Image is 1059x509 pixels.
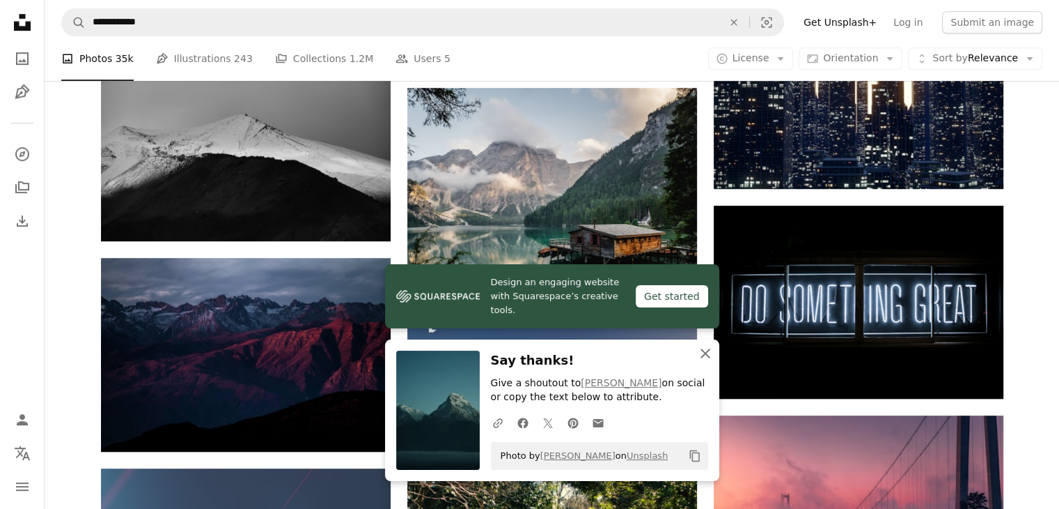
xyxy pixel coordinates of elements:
[581,377,661,388] a: [PERSON_NAME]
[8,140,36,168] a: Explore
[535,409,560,436] a: Share on Twitter
[799,47,902,70] button: Orientation
[8,207,36,235] a: Download History
[101,137,391,150] a: a black and white photo of a snow covered mountain
[491,377,708,404] p: Give a shoutout to on social or copy the text below to attribute.
[8,8,36,39] a: Home — Unsplash
[714,26,1003,190] img: a city at night with a full moon in the background
[714,206,1003,399] img: Do Something Great neon sign
[407,178,697,190] a: brown house near body of water
[885,11,931,33] a: Log in
[8,473,36,501] button: Menu
[627,450,668,461] a: Unsplash
[8,174,36,202] a: Collections
[61,8,784,36] form: Find visuals sitewide
[908,47,1042,70] button: Sort byRelevance
[8,45,36,73] a: Photos
[823,52,878,63] span: Orientation
[708,47,794,70] button: License
[942,11,1042,33] button: Submit an image
[714,101,1003,114] a: a city at night with a full moon in the background
[385,264,719,328] a: Design an engaging website with Squarespace’s creative tools.Get started
[156,36,253,81] a: Illustrations 243
[719,9,749,36] button: Clear
[101,258,391,452] img: aerial photo of brown moutains
[540,450,615,461] a: [PERSON_NAME]
[636,285,708,307] div: Get started
[586,409,611,436] a: Share over email
[350,51,373,66] span: 1.2M
[444,51,450,66] span: 5
[932,52,1018,66] span: Relevance
[8,439,36,467] button: Language
[714,296,1003,308] a: Do Something Great neon sign
[732,52,769,63] span: License
[101,47,391,241] img: a black and white photo of a snow covered mountain
[683,444,707,468] button: Copy to clipboard
[62,9,86,36] button: Search Unsplash
[510,409,535,436] a: Share on Facebook
[750,9,783,36] button: Visual search
[494,445,668,467] span: Photo by on
[101,348,391,360] a: aerial photo of brown moutains
[560,409,586,436] a: Share on Pinterest
[8,78,36,106] a: Illustrations
[275,36,373,81] a: Collections 1.2M
[795,11,885,33] a: Get Unsplash+
[407,88,697,281] img: brown house near body of water
[395,36,450,81] a: Users 5
[8,406,36,434] a: Log in / Sign up
[491,275,625,317] span: Design an engaging website with Squarespace’s creative tools.
[396,286,480,307] img: file-1606177908946-d1eed1cbe4f5image
[932,52,967,63] span: Sort by
[234,51,253,66] span: 243
[491,351,708,371] h3: Say thanks!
